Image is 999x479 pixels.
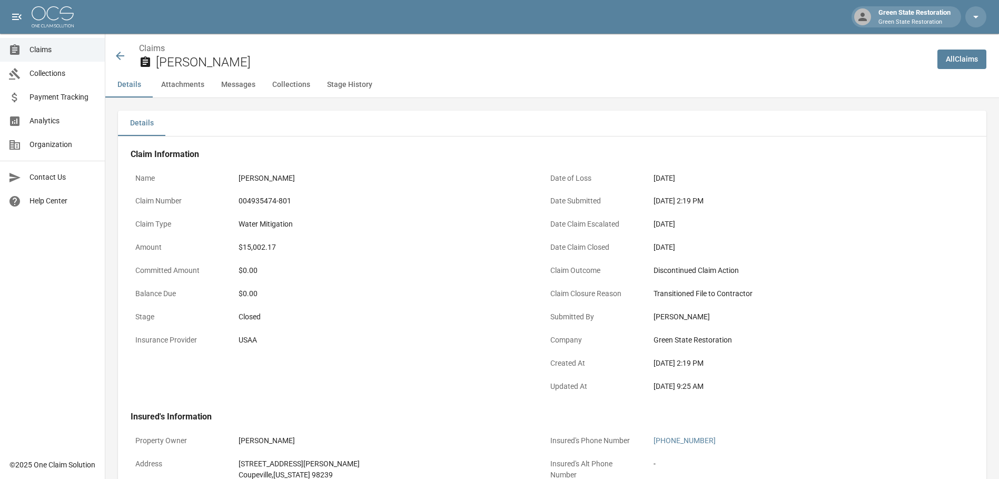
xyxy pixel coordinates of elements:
p: Company [546,330,640,350]
p: Date Claim Closed [546,237,640,258]
div: [DATE] [654,242,943,253]
div: Discontinued Claim Action [654,265,943,276]
div: [DATE] 2:19 PM [654,195,943,207]
button: Stage History [319,72,381,97]
h4: Insured's Information [131,412,948,422]
p: Date of Loss [546,168,640,189]
a: AllClaims [937,50,986,69]
div: [STREET_ADDRESS][PERSON_NAME] [239,458,528,470]
span: Claims [29,44,96,55]
div: $15,002.17 [239,242,528,253]
button: Messages [213,72,264,97]
h4: Claim Information [131,149,948,160]
div: [PERSON_NAME] [239,173,528,184]
h2: [PERSON_NAME] [156,55,929,70]
div: Transitioned File to Contractor [654,288,943,299]
span: Analytics [29,115,96,126]
div: [PERSON_NAME] [239,435,528,446]
p: Date Claim Escalated [546,214,640,234]
div: [DATE] [654,173,943,184]
nav: breadcrumb [139,42,929,55]
span: Payment Tracking [29,92,96,103]
div: $0.00 [239,265,528,276]
div: Green State Restoration [654,335,943,346]
div: [DATE] 2:19 PM [654,358,943,369]
img: ocs-logo-white-transparent.png [32,6,74,27]
div: Closed [239,311,528,322]
div: 004935474-801 [239,195,528,207]
a: Claims [139,43,165,53]
button: Attachments [153,72,213,97]
p: Committed Amount [131,260,225,281]
div: Water Mitigation [239,219,528,230]
div: [DATE] 9:25 AM [654,381,943,392]
p: Claim Outcome [546,260,640,281]
span: Contact Us [29,172,96,183]
p: Claim Number [131,191,225,211]
p: Created At [546,353,640,374]
p: Amount [131,237,225,258]
button: Details [118,111,165,136]
p: Stage [131,307,225,327]
a: [PHONE_NUMBER] [654,436,716,445]
p: Updated At [546,376,640,397]
p: Submitted By [546,307,640,327]
div: details tabs [118,111,986,136]
div: [PERSON_NAME] [654,311,943,322]
div: USAA [239,335,528,346]
button: Collections [264,72,319,97]
button: Details [105,72,153,97]
span: Collections [29,68,96,79]
p: Claim Closure Reason [546,284,640,304]
p: Claim Type [131,214,225,234]
p: Green State Restoration [878,18,951,27]
p: Name [131,168,225,189]
span: Help Center [29,195,96,207]
p: Date Submitted [546,191,640,211]
div: [DATE] [654,219,943,230]
div: Green State Restoration [874,7,955,26]
div: $0.00 [239,288,528,299]
p: Balance Due [131,284,225,304]
div: © 2025 One Claim Solution [9,460,95,470]
p: Insured's Phone Number [546,431,640,451]
div: - [654,458,943,470]
span: Organization [29,139,96,150]
p: Insurance Provider [131,330,225,350]
div: anchor tabs [105,72,999,97]
p: Property Owner [131,431,225,451]
button: open drawer [6,6,27,27]
p: Address [131,454,225,474]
